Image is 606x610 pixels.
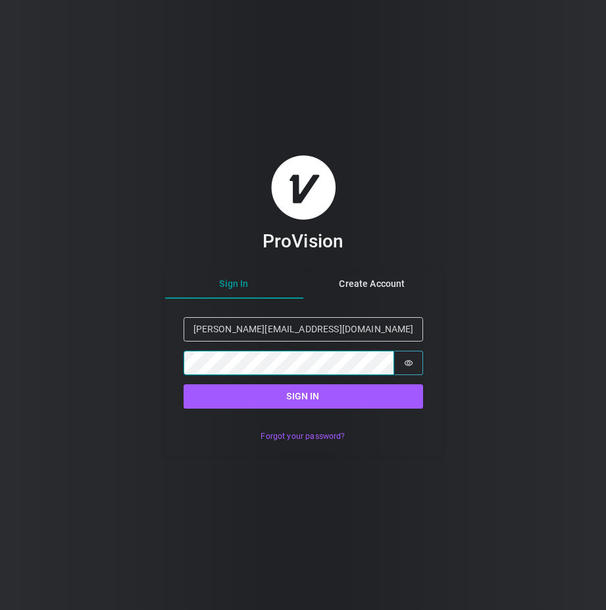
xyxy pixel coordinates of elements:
button: Forgot your password? [254,427,352,446]
button: Sign In [165,270,303,299]
input: Email [184,317,423,342]
button: Show password [394,351,423,375]
h3: ProVision [263,230,343,253]
button: Sign in [184,384,423,409]
button: Create Account [303,270,442,299]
